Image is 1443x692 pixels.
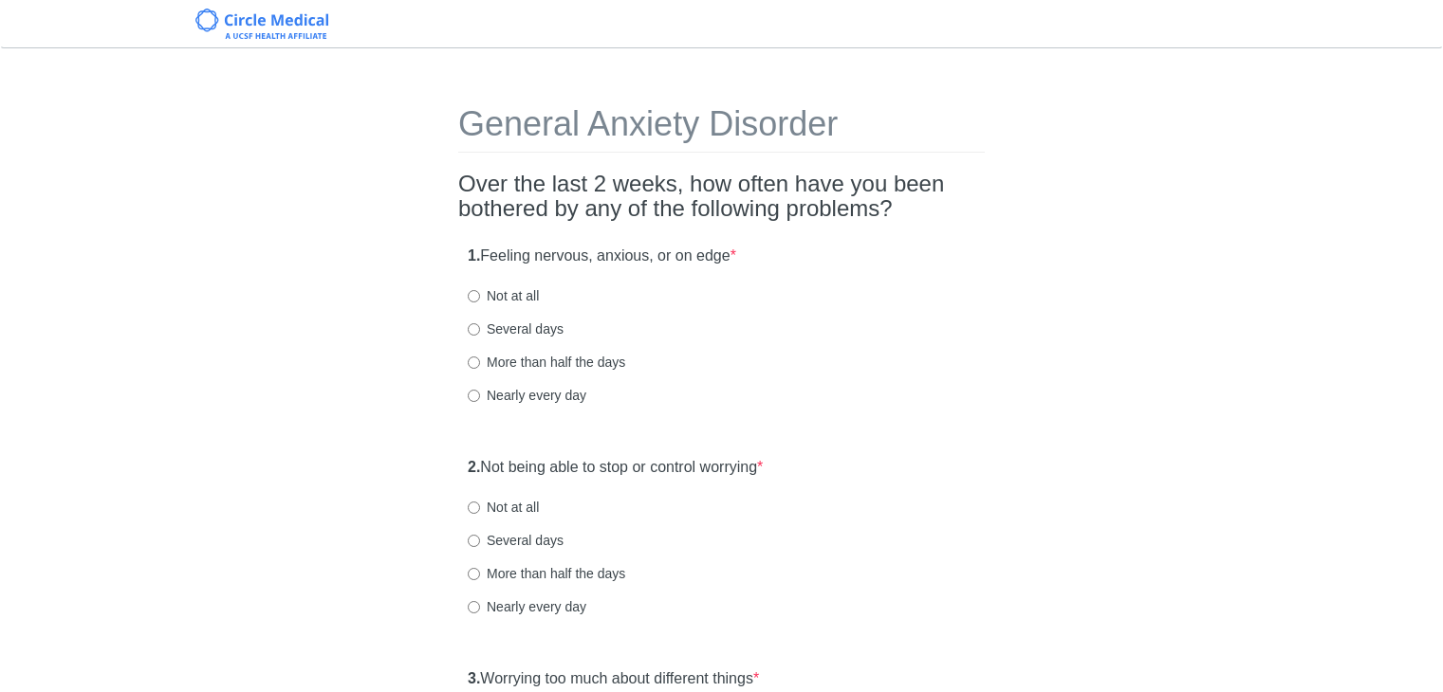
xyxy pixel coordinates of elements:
input: Nearly every day [468,601,480,613]
label: Nearly every day [468,386,586,405]
strong: 1. [468,247,480,264]
h1: General Anxiety Disorder [458,105,985,153]
input: Not at all [468,501,480,514]
label: Feeling nervous, anxious, or on edge [468,246,736,267]
input: Several days [468,535,480,547]
label: Not being able to stop or control worrying [468,457,763,479]
strong: 2. [468,459,480,475]
label: Several days [468,531,564,550]
input: Not at all [468,290,480,302]
label: More than half the days [468,564,625,583]
input: Several days [468,323,480,336]
label: Several days [468,319,564,338]
img: Circle Medical Logo [195,9,329,39]
input: More than half the days [468,356,480,369]
label: Nearly every day [468,597,586,616]
label: More than half the days [468,353,625,372]
label: Not at all [468,286,539,305]
label: Not at all [468,498,539,517]
strong: 3. [468,670,480,686]
h2: Over the last 2 weeks, how often have you been bothered by any of the following problems? [458,172,985,222]
input: More than half the days [468,568,480,580]
label: Worrying too much about different things [468,668,759,690]
input: Nearly every day [468,390,480,402]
